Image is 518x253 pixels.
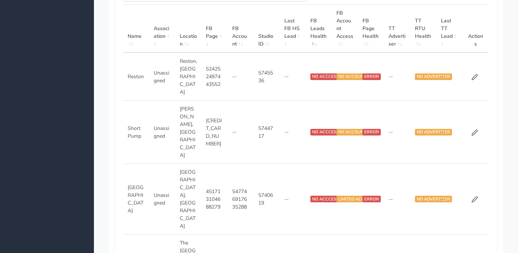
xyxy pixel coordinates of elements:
td: [PERSON_NAME],[GEOGRAPHIC_DATA] [175,101,201,164]
td: Short Pump [123,101,149,164]
span: NO ACCCESS [310,129,341,135]
td: -- [384,164,410,235]
span: ERROR [362,196,381,202]
td: Unassigned [149,101,175,164]
th: FB Account Access [332,5,358,53]
th: FB Page Health [358,5,384,53]
span: LIMITED ACCESS [336,196,374,202]
th: TT RTU Health [411,5,437,53]
span: NO ADVERTISER [415,129,452,135]
td: 5740619 [254,164,280,235]
td: 451713104688279 [201,164,227,235]
th: FB Account [228,5,254,53]
th: Last FB HS Lead [280,5,306,53]
td: 5744717 [254,101,280,164]
th: FB Page [201,5,227,53]
th: Association [149,5,175,53]
td: Reston [123,53,149,101]
span: ERROR [362,73,381,80]
th: TT Advertiser [384,5,410,53]
span: NO ADVERTISER [415,73,452,80]
td: -- [228,101,254,164]
span: NO ACCOUNT [336,129,368,135]
td: 5745536 [254,53,280,101]
td: [GEOGRAPHIC_DATA] [123,164,149,235]
span: NO ADVERTISER [415,196,452,202]
td: [CREDIT_CARD_NUMBER] [201,101,227,164]
th: Name [123,5,149,53]
td: -- [437,53,463,101]
span: NO ACCOUNT [336,73,368,80]
span: ERROR [362,129,381,135]
th: Last TT Lead [437,5,463,53]
td: Reston,[GEOGRAPHIC_DATA] [175,53,201,101]
td: 524252497443552 [201,53,227,101]
th: Actions [463,5,489,53]
td: 547746917635288 [228,164,254,235]
td: -- [437,101,463,164]
span: NO ACCCESS [310,196,341,202]
td: Unassigned [149,164,175,235]
td: [GEOGRAPHIC_DATA],[GEOGRAPHIC_DATA] [175,164,201,235]
span: NO ACCCESS [310,73,341,80]
td: -- [228,53,254,101]
td: -- [437,164,463,235]
td: -- [384,101,410,164]
th: FB Leads Health [306,5,332,53]
td: -- [280,101,306,164]
td: Unassigned [149,53,175,101]
td: -- [280,164,306,235]
th: Location [175,5,201,53]
th: Studio ID [254,5,280,53]
td: -- [384,53,410,101]
td: -- [280,53,306,101]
